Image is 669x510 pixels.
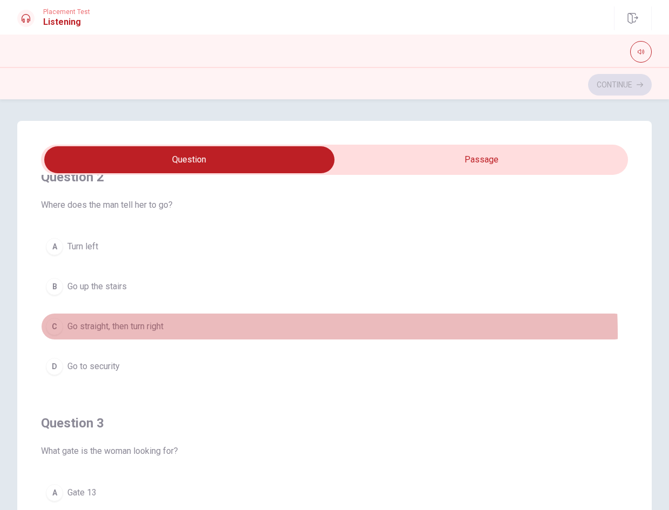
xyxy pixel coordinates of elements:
div: A [46,484,63,501]
button: ATurn left [41,233,628,260]
span: Where does the man tell her to go? [41,199,628,212]
div: A [46,238,63,255]
div: D [46,358,63,375]
h1: Listening [43,16,90,29]
span: Placement Test [43,8,90,16]
button: BGo up the stairs [41,273,628,300]
button: AGate 13 [41,479,628,506]
h4: Question 2 [41,168,628,186]
h4: Question 3 [41,414,628,432]
span: Go straight, then turn right [67,320,163,333]
button: DGo to security [41,353,628,380]
span: Gate 13 [67,486,97,499]
div: C [46,318,63,335]
span: Turn left [67,240,98,253]
span: Go up the stairs [67,280,127,293]
div: B [46,278,63,295]
span: Go to security [67,360,120,373]
button: CGo straight, then turn right [41,313,628,340]
span: What gate is the woman looking for? [41,445,628,458]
